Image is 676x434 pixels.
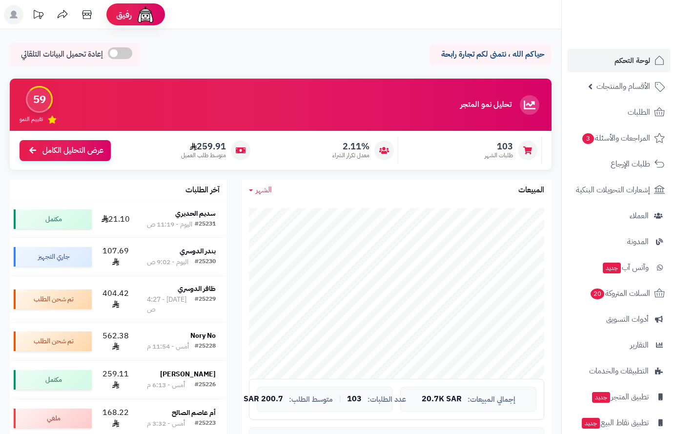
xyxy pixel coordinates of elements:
[602,261,649,274] span: وآتس آب
[14,247,92,267] div: جاري التجهيز
[249,185,272,196] a: الشهر
[26,5,50,27] a: تحديثات المنصة
[582,133,594,145] span: 3
[460,101,512,109] h3: تحليل نمو المتجر
[332,151,369,160] span: معدل تكرار الشراء
[147,380,185,390] div: أمس - 6:13 م
[195,380,216,390] div: #25226
[568,256,670,279] a: وآتس آبجديد
[14,209,92,229] div: مكتمل
[332,141,369,152] span: 2.11%
[630,338,649,352] span: التقارير
[96,276,136,322] td: 404.42
[568,385,670,409] a: تطبيق المتجرجديد
[422,395,462,404] span: 20.7K SAR
[568,333,670,357] a: التقارير
[20,140,111,161] a: عرض التحليل الكامل
[591,390,649,404] span: تطبيق المتجر
[628,105,650,119] span: الطلبات
[160,369,216,379] strong: [PERSON_NAME]
[627,235,649,248] span: المدونة
[136,5,155,24] img: ai-face.png
[14,370,92,390] div: مكتمل
[590,287,650,300] span: السلات المتروكة
[568,178,670,202] a: إشعارات التحويلات البنكية
[195,419,216,429] div: #25223
[116,9,132,21] span: رفيق
[568,308,670,331] a: أدوات التسويق
[568,204,670,227] a: العملاء
[147,220,192,229] div: اليوم - 11:19 ص
[147,419,185,429] div: أمس - 3:32 م
[568,101,670,124] a: الطلبات
[14,331,92,351] div: تم شحن الطلب
[172,408,216,418] strong: أم عاصم الصالح
[603,263,621,273] span: جديد
[347,395,362,404] span: 103
[96,323,136,361] td: 562.38
[42,145,103,156] span: عرض التحليل الكامل
[485,141,513,152] span: 103
[175,208,216,219] strong: سديم الحديري
[568,152,670,176] a: طلبات الإرجاع
[468,395,515,404] span: إجمالي المبيعات:
[576,183,650,197] span: إشعارات التحويلات البنكية
[147,342,189,351] div: أمس - 11:54 م
[195,257,216,267] div: #25230
[589,364,649,378] span: التطبيقات والخدمات
[96,361,136,399] td: 259.11
[20,115,43,124] span: تقييم النمو
[339,395,341,403] span: |
[96,201,136,237] td: 21.10
[581,416,649,430] span: تطبيق نقاط البيع
[190,331,216,341] strong: Nory No
[518,186,544,195] h3: المبيعات
[21,49,103,60] span: إعادة تحميل البيانات التلقائي
[368,395,406,404] span: عدد الطلبات:
[14,289,92,309] div: تم شحن الطلب
[178,284,216,294] strong: ظافر الدوسري
[96,238,136,276] td: 107.69
[610,10,667,30] img: logo-2.png
[568,359,670,383] a: التطبيقات والخدمات
[611,157,650,171] span: طلبات الإرجاع
[568,49,670,72] a: لوحة التحكم
[147,257,188,267] div: اليوم - 9:02 ص
[14,409,92,428] div: ملغي
[590,288,605,300] span: 20
[596,80,650,93] span: الأقسام والمنتجات
[181,151,226,160] span: متوسط طلب العميل
[615,54,650,67] span: لوحة التحكم
[256,184,272,196] span: الشهر
[195,342,216,351] div: #25228
[181,141,226,152] span: 259.91
[485,151,513,160] span: طلبات الشهر
[244,395,283,404] span: 200.7 SAR
[630,209,649,223] span: العملاء
[581,131,650,145] span: المراجعات والأسئلة
[289,395,333,404] span: متوسط الطلب:
[582,418,600,429] span: جديد
[147,295,195,314] div: [DATE] - 4:27 ص
[606,312,649,326] span: أدوات التسويق
[195,295,216,314] div: #25229
[185,186,220,195] h3: آخر الطلبات
[180,246,216,256] strong: بندر الدوسري
[568,126,670,150] a: المراجعات والأسئلة3
[568,282,670,305] a: السلات المتروكة20
[592,392,610,403] span: جديد
[568,230,670,253] a: المدونة
[195,220,216,229] div: #25231
[437,49,544,60] p: حياكم الله ، نتمنى لكم تجارة رابحة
